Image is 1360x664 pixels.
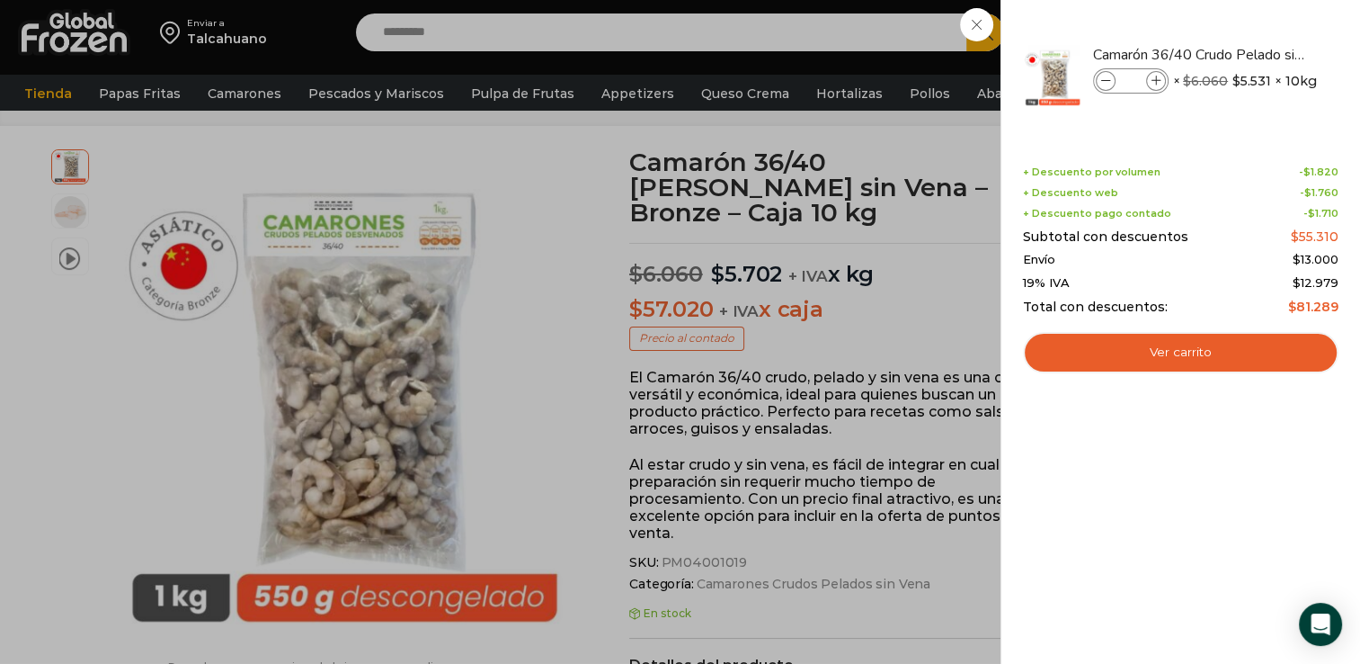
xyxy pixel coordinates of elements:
[1293,252,1338,266] bdi: 13.000
[1299,603,1342,646] div: Open Intercom Messenger
[1117,71,1144,91] input: Product quantity
[1308,207,1315,220] span: $
[1303,166,1311,178] span: $
[1291,229,1299,245] span: $
[1183,73,1191,89] span: $
[1288,299,1296,315] span: $
[1304,186,1338,199] bdi: 1.760
[1293,275,1301,290] span: $
[1293,275,1338,290] span: 12.979
[1023,229,1188,245] span: Subtotal con descuentos
[1023,332,1338,373] a: Ver carrito
[1023,253,1055,267] span: Envío
[1173,68,1317,94] span: × × 10kg
[1232,72,1240,90] span: $
[1023,300,1168,315] span: Total con descuentos:
[1303,208,1338,220] span: -
[1300,187,1338,199] span: -
[1293,252,1301,266] span: $
[1291,229,1338,245] bdi: 55.310
[1299,166,1338,178] span: -
[1023,208,1171,220] span: + Descuento pago contado
[1308,207,1338,220] bdi: 1.710
[1023,276,1070,291] span: 19% IVA
[1304,186,1311,199] span: $
[1023,187,1118,199] span: + Descuento web
[1093,45,1307,65] a: Camarón 36/40 Crudo Pelado sin Vena - Bronze - Caja 10 kg
[1288,299,1338,315] bdi: 81.289
[1023,166,1160,178] span: + Descuento por volumen
[1303,166,1338,178] bdi: 1.820
[1232,72,1271,90] bdi: 5.531
[1183,73,1228,89] bdi: 6.060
